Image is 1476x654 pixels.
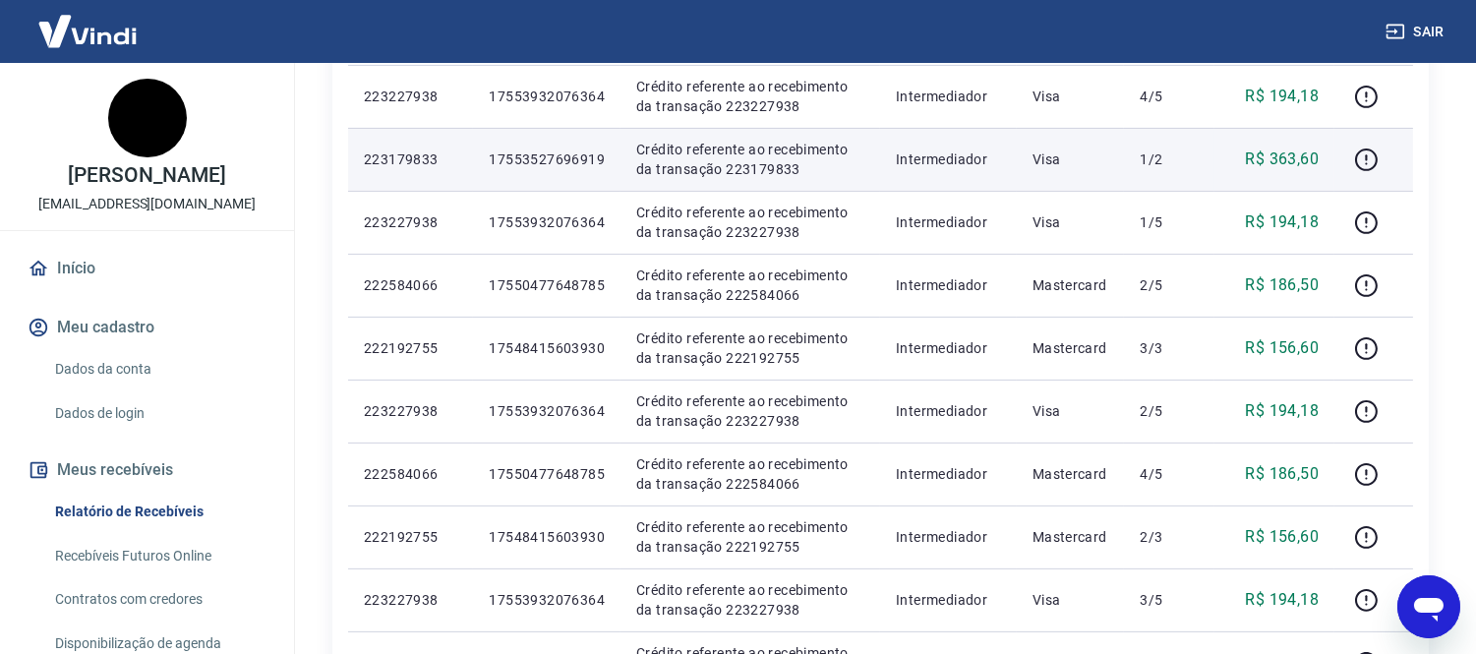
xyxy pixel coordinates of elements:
[636,266,864,305] p: Crédito referente ao recebimento da transação 222584066
[1033,87,1109,106] p: Visa
[364,212,457,232] p: 223227938
[1033,275,1109,295] p: Mastercard
[489,275,605,295] p: 17550477648785
[364,275,457,295] p: 222584066
[1140,590,1198,610] p: 3/5
[364,149,457,169] p: 223179833
[1033,527,1109,547] p: Mastercard
[1246,399,1320,423] p: R$ 194,18
[896,149,1001,169] p: Intermediador
[24,1,151,61] img: Vindi
[1033,401,1109,421] p: Visa
[1246,336,1320,360] p: R$ 156,60
[896,464,1001,484] p: Intermediador
[636,77,864,116] p: Crédito referente ao recebimento da transação 223227938
[636,203,864,242] p: Crédito referente ao recebimento da transação 223227938
[1140,275,1198,295] p: 2/5
[24,448,270,492] button: Meus recebíveis
[489,149,605,169] p: 17553527696919
[1246,462,1320,486] p: R$ 186,50
[1033,338,1109,358] p: Mastercard
[1140,149,1198,169] p: 1/2
[896,338,1001,358] p: Intermediador
[489,212,605,232] p: 17553932076364
[1033,212,1109,232] p: Visa
[24,306,270,349] button: Meu cadastro
[489,87,605,106] p: 17553932076364
[47,536,270,576] a: Recebíveis Futuros Online
[636,517,864,557] p: Crédito referente ao recebimento da transação 222192755
[489,527,605,547] p: 17548415603930
[636,328,864,368] p: Crédito referente ao recebimento da transação 222192755
[364,87,457,106] p: 223227938
[636,140,864,179] p: Crédito referente ao recebimento da transação 223179833
[47,492,270,532] a: Relatório de Recebíveis
[1246,85,1320,108] p: R$ 194,18
[1246,525,1320,549] p: R$ 156,60
[47,349,270,389] a: Dados da conta
[1033,149,1109,169] p: Visa
[636,454,864,494] p: Crédito referente ao recebimento da transação 222584066
[1140,87,1198,106] p: 4/5
[636,391,864,431] p: Crédito referente ao recebimento da transação 223227938
[489,590,605,610] p: 17553932076364
[1246,273,1320,297] p: R$ 186,50
[364,590,457,610] p: 223227938
[489,338,605,358] p: 17548415603930
[1382,14,1452,50] button: Sair
[108,79,187,157] img: 468e39f3-ae63-41cb-bb53-db79ca1a51eb.jpeg
[896,401,1001,421] p: Intermediador
[1140,464,1198,484] p: 4/5
[47,393,270,434] a: Dados de login
[364,338,457,358] p: 222192755
[896,590,1001,610] p: Intermediador
[1033,464,1109,484] p: Mastercard
[896,212,1001,232] p: Intermediador
[636,580,864,620] p: Crédito referente ao recebimento da transação 223227938
[489,401,605,421] p: 17553932076364
[896,275,1001,295] p: Intermediador
[489,464,605,484] p: 17550477648785
[47,579,270,620] a: Contratos com credores
[1397,575,1460,638] iframe: Botão para abrir a janela de mensagens
[1246,148,1320,171] p: R$ 363,60
[1033,590,1109,610] p: Visa
[896,87,1001,106] p: Intermediador
[364,527,457,547] p: 222192755
[364,464,457,484] p: 222584066
[1140,338,1198,358] p: 3/3
[1246,210,1320,234] p: R$ 194,18
[1140,527,1198,547] p: 2/3
[1246,588,1320,612] p: R$ 194,18
[896,527,1001,547] p: Intermediador
[1140,212,1198,232] p: 1/5
[24,247,270,290] a: Início
[364,401,457,421] p: 223227938
[1140,401,1198,421] p: 2/5
[38,194,256,214] p: [EMAIL_ADDRESS][DOMAIN_NAME]
[68,165,225,186] p: [PERSON_NAME]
